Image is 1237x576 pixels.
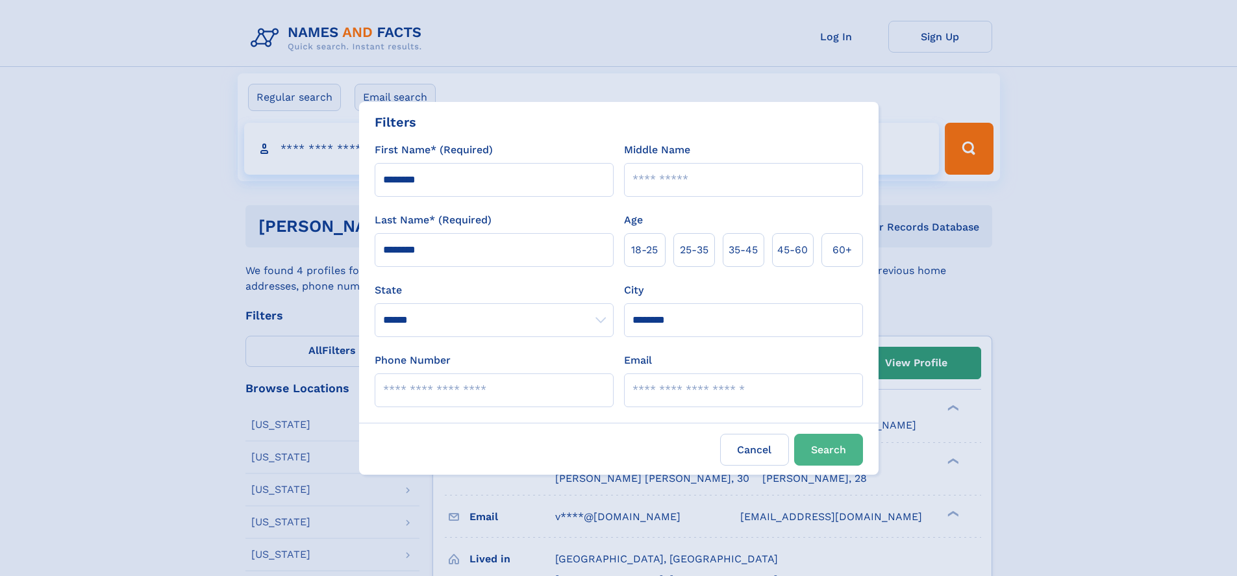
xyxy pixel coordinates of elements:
[375,353,451,368] label: Phone Number
[777,242,808,258] span: 45‑60
[375,112,416,132] div: Filters
[624,142,690,158] label: Middle Name
[624,282,643,298] label: City
[375,142,493,158] label: First Name* (Required)
[624,212,643,228] label: Age
[680,242,708,258] span: 25‑35
[794,434,863,466] button: Search
[832,242,852,258] span: 60+
[375,282,614,298] label: State
[729,242,758,258] span: 35‑45
[375,212,492,228] label: Last Name* (Required)
[720,434,789,466] label: Cancel
[624,353,652,368] label: Email
[631,242,658,258] span: 18‑25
